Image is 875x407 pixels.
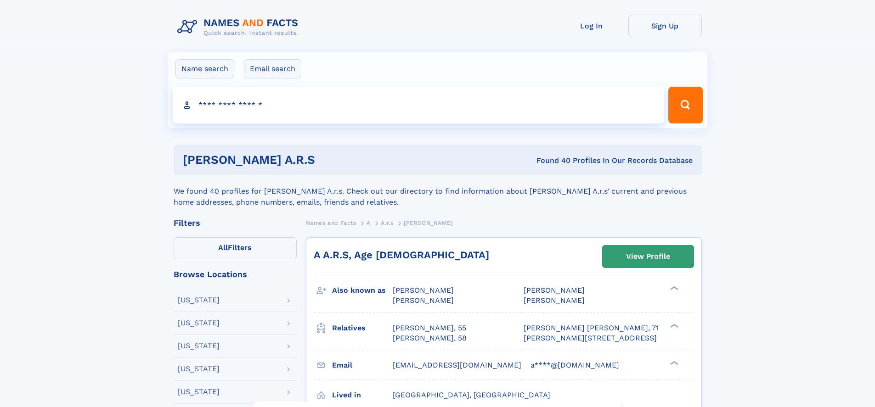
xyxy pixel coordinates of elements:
[524,323,659,333] a: [PERSON_NAME] [PERSON_NAME], 71
[367,217,371,229] a: A
[174,219,297,227] div: Filters
[174,175,702,208] div: We found 40 profiles for [PERSON_NAME] A.r.s. Check out our directory to find information about [...
[555,15,628,37] a: Log In
[426,156,693,166] div: Found 40 Profiles In Our Records Database
[332,357,393,373] h3: Email
[603,245,694,268] a: View Profile
[174,270,297,279] div: Browse Locations
[178,296,220,304] div: [US_STATE]
[393,296,454,305] span: [PERSON_NAME]
[178,365,220,373] div: [US_STATE]
[668,285,679,291] div: ❯
[175,59,234,78] label: Name search
[244,59,301,78] label: Email search
[332,387,393,403] h3: Lived in
[381,220,393,226] span: A.r.s
[183,154,426,166] h1: [PERSON_NAME] A.r.s
[393,323,466,333] a: [PERSON_NAME], 55
[332,283,393,298] h3: Also known as
[178,388,220,396] div: [US_STATE]
[174,237,297,259] label: Filters
[314,249,489,261] a: A A.R.S, Age [DEMOGRAPHIC_DATA]
[524,333,657,343] a: [PERSON_NAME][STREET_ADDRESS]
[628,15,702,37] a: Sign Up
[668,87,702,123] button: Search Button
[178,319,220,327] div: [US_STATE]
[367,220,371,226] span: A
[393,286,454,295] span: [PERSON_NAME]
[524,296,585,305] span: [PERSON_NAME]
[393,390,550,399] span: [GEOGRAPHIC_DATA], [GEOGRAPHIC_DATA]
[668,360,679,366] div: ❯
[524,286,585,295] span: [PERSON_NAME]
[173,87,665,123] input: search input
[218,243,228,252] span: All
[332,320,393,336] h3: Relatives
[306,217,356,229] a: Names and Facts
[626,246,670,267] div: View Profile
[174,15,306,39] img: Logo Names and Facts
[393,361,521,369] span: [EMAIL_ADDRESS][DOMAIN_NAME]
[178,342,220,350] div: [US_STATE]
[381,217,393,229] a: A.r.s
[393,333,467,343] a: [PERSON_NAME], 58
[668,323,679,329] div: ❯
[404,220,453,226] span: [PERSON_NAME]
